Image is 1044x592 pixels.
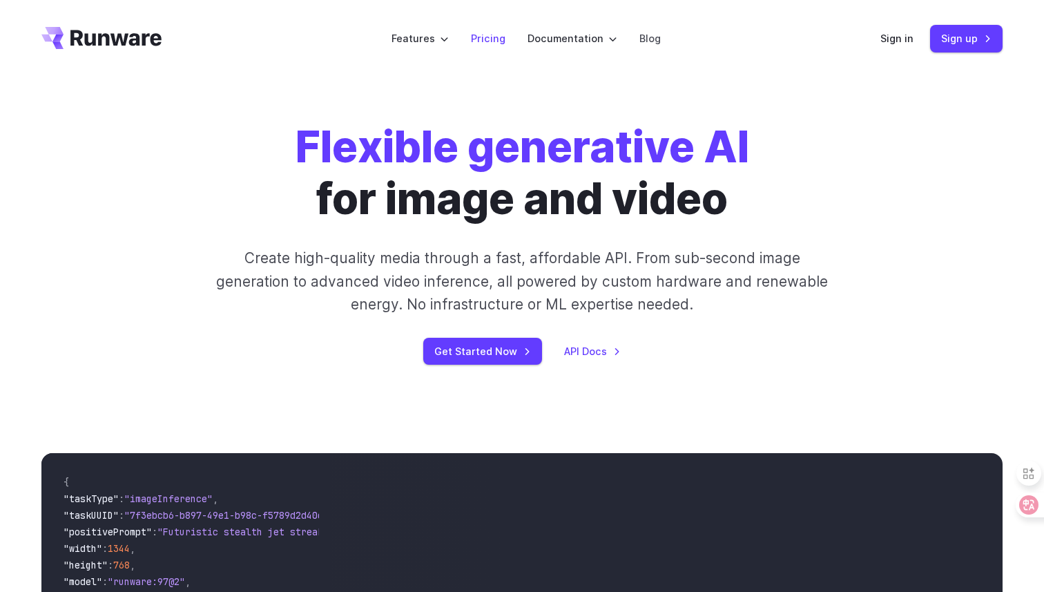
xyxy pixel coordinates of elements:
[471,30,505,46] a: Pricing
[64,476,69,488] span: {
[41,27,162,49] a: Go to /
[64,509,119,522] span: "taskUUID"
[391,30,449,46] label: Features
[64,575,102,588] span: "model"
[108,575,185,588] span: "runware:97@2"
[296,122,749,225] h1: for image and video
[564,343,621,359] a: API Docs
[880,30,913,46] a: Sign in
[108,559,113,571] span: :
[528,30,617,46] label: Documentation
[215,247,830,316] p: Create high-quality media through a fast, affordable API. From sub-second image generation to adv...
[119,509,124,522] span: :
[152,526,157,538] span: :
[185,575,191,588] span: ,
[64,493,119,505] span: "taskType"
[64,542,102,555] span: "width"
[119,493,124,505] span: :
[113,559,130,571] span: 768
[124,509,334,522] span: "7f3ebcb6-b897-49e1-b98c-f5789d2d40d7"
[102,542,108,555] span: :
[108,542,130,555] span: 1344
[130,559,135,571] span: ,
[64,559,108,571] span: "height"
[130,542,135,555] span: ,
[639,30,661,46] a: Blog
[157,526,660,538] span: "Futuristic stealth jet streaking through a neon-lit cityscape with glowing purple exhaust"
[423,338,542,365] a: Get Started Now
[296,121,749,173] strong: Flexible generative AI
[102,575,108,588] span: :
[64,526,152,538] span: "positivePrompt"
[124,493,213,505] span: "imageInference"
[213,493,218,505] span: ,
[930,25,1003,52] a: Sign up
